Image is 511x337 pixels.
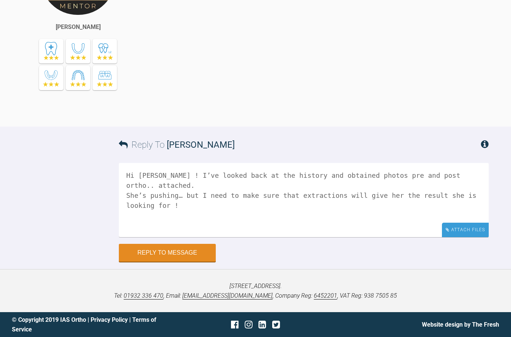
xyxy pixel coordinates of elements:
[422,321,499,328] a: Website design by The Fresh
[442,223,489,237] div: Attach Files
[12,281,499,300] p: [STREET_ADDRESS]. Tel: , Email: , Company Reg: , VAT Reg: 938 7505 85
[119,163,489,237] textarea: Hi [PERSON_NAME] ! I’ve looked back at the history and obtained photos pre and post ortho.. attac...
[167,140,235,150] span: [PERSON_NAME]
[119,244,216,262] button: Reply to Message
[12,316,156,333] a: Terms of Service
[119,138,235,152] h3: Reply To
[91,316,128,323] a: Privacy Policy
[56,22,101,32] div: [PERSON_NAME]
[12,315,174,334] div: © Copyright 2019 IAS Ortho | |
